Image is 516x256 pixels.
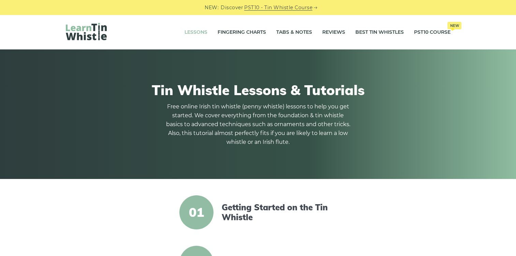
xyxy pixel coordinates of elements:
[166,102,350,147] p: Free online Irish tin whistle (penny whistle) lessons to help you get started. We cover everythin...
[185,24,207,41] a: Lessons
[322,24,345,41] a: Reviews
[447,22,461,29] span: New
[179,195,213,229] span: 01
[355,24,404,41] a: Best Tin Whistles
[276,24,312,41] a: Tabs & Notes
[66,82,451,98] h1: Tin Whistle Lessons & Tutorials
[218,24,266,41] a: Fingering Charts
[414,24,451,41] a: PST10 CourseNew
[222,202,339,222] a: Getting Started on the Tin Whistle
[66,23,107,40] img: LearnTinWhistle.com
